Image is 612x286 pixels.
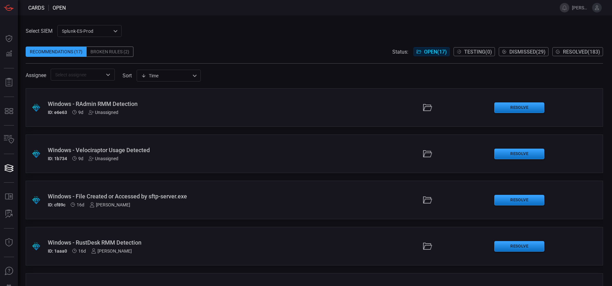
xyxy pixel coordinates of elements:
[1,31,17,46] button: Dashboard
[563,49,600,55] span: Resolved ( 183 )
[89,110,118,115] div: Unassigned
[123,73,132,79] label: sort
[26,28,53,34] label: Select SIEM
[78,248,86,254] span: Sep 21, 2025 11:14 AM
[78,156,83,161] span: Sep 28, 2025 9:55 AM
[1,189,17,204] button: Rule Catalog
[48,100,250,107] div: Windows - RAdmin RMM Detection
[48,239,250,246] div: Windows - RustDesk RMM Detection
[1,46,17,62] button: Detections
[464,49,492,55] span: Testing ( 0 )
[1,235,17,250] button: Threat Intelligence
[1,206,17,222] button: ALERT ANALYSIS
[1,132,17,147] button: Inventory
[494,241,544,252] button: Resolve
[26,47,87,57] div: Recommendations (17)
[494,102,544,113] button: Resolve
[552,47,603,56] button: Resolved(183)
[509,49,546,55] span: Dismissed ( 29 )
[91,248,132,254] div: [PERSON_NAME]
[413,47,450,56] button: Open(17)
[1,103,17,119] button: MITRE - Detection Posture
[48,110,67,115] h5: ID: e6e63
[48,156,67,161] h5: ID: 1b734
[1,160,17,176] button: Cards
[26,72,46,78] span: Assignee
[1,264,17,279] button: Ask Us A Question
[494,149,544,159] button: Resolve
[392,49,408,55] span: Status:
[572,5,590,10] span: [PERSON_NAME].[PERSON_NAME]
[87,47,133,57] div: Broken Rules (2)
[48,202,65,207] h5: ID: cf89c
[78,110,83,115] span: Sep 28, 2025 9:55 AM
[499,47,548,56] button: Dismissed(29)
[494,195,544,205] button: Resolve
[48,193,250,200] div: Windows - File Created or Accessed by sftp-server.exe
[53,71,102,79] input: Select assignee
[48,248,67,254] h5: ID: 1aaa0
[62,28,111,34] p: Splunk-ES-Prod
[53,5,66,11] span: open
[424,49,447,55] span: Open ( 17 )
[77,202,84,207] span: Sep 21, 2025 11:14 AM
[104,70,113,79] button: Open
[1,75,17,90] button: Reports
[28,5,45,11] span: Cards
[141,73,191,79] div: Time
[89,156,118,161] div: Unassigned
[48,147,250,153] div: Windows - Velociraptor Usage Detected
[454,47,495,56] button: Testing(0)
[89,202,130,207] div: [PERSON_NAME]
